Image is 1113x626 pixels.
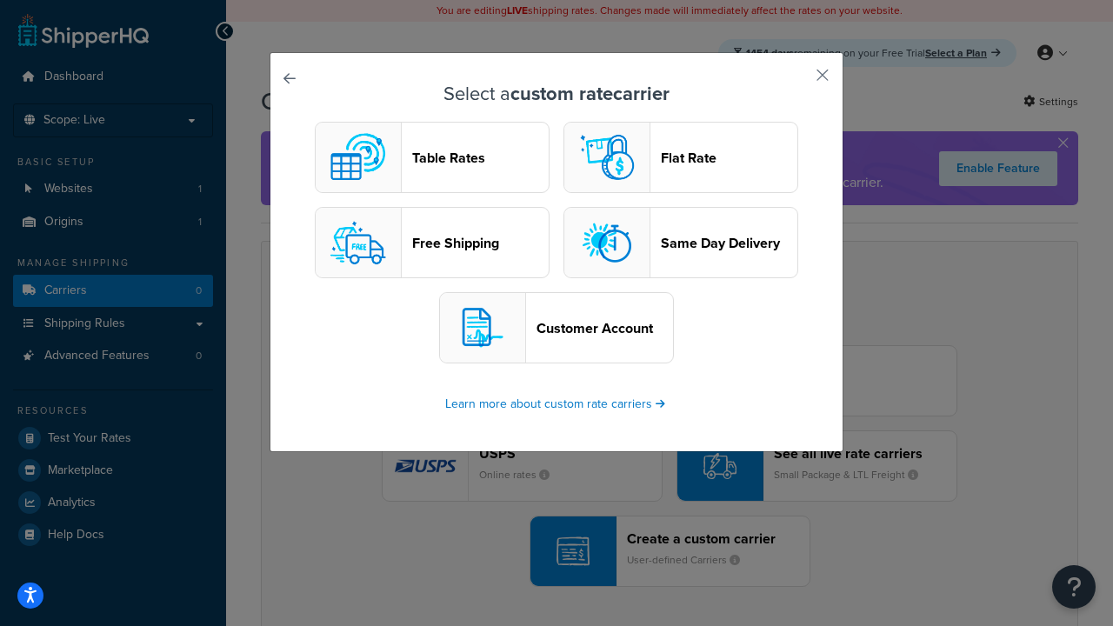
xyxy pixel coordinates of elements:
img: free logo [323,208,393,277]
header: Same Day Delivery [661,235,797,251]
header: Flat Rate [661,150,797,166]
header: Customer Account [537,320,673,336]
h3: Select a [314,83,799,104]
header: Free Shipping [412,235,549,251]
strong: custom rate carrier [510,79,670,108]
button: customerAccount logoCustomer Account [439,292,674,363]
header: Table Rates [412,150,549,166]
img: flat logo [572,123,642,192]
button: sameday logoSame Day Delivery [563,207,798,278]
button: flat logoFlat Rate [563,122,798,193]
img: sameday logo [572,208,642,277]
a: Learn more about custom rate carriers [445,395,668,413]
img: customerAccount logo [448,293,517,363]
button: free logoFree Shipping [315,207,550,278]
img: custom logo [323,123,393,192]
button: custom logoTable Rates [315,122,550,193]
